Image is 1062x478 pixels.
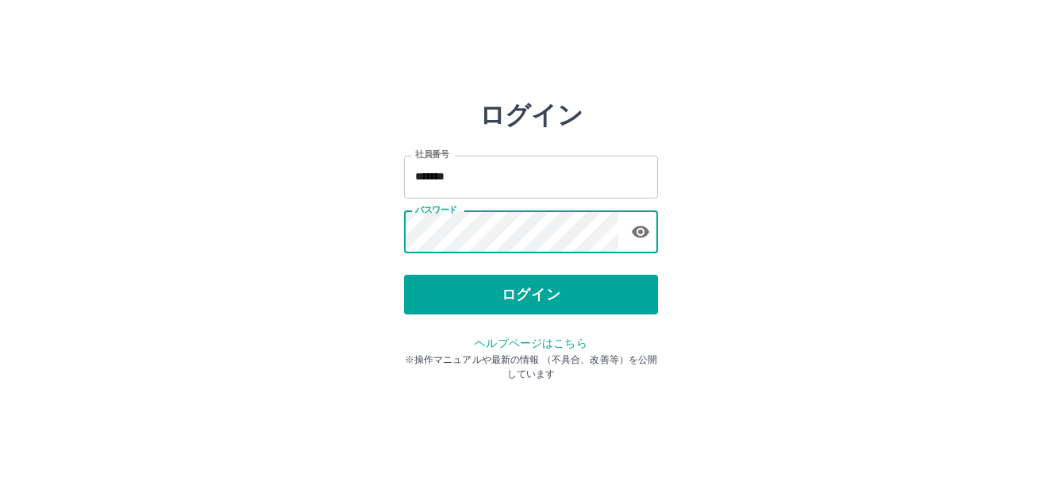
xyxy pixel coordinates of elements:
label: 社員番号 [415,148,448,160]
label: パスワード [415,204,457,216]
h2: ログイン [479,100,583,130]
a: ヘルプページはこちら [475,337,587,349]
button: ログイン [404,275,658,314]
p: ※操作マニュアルや最新の情報 （不具合、改善等）を公開しています [404,353,658,381]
